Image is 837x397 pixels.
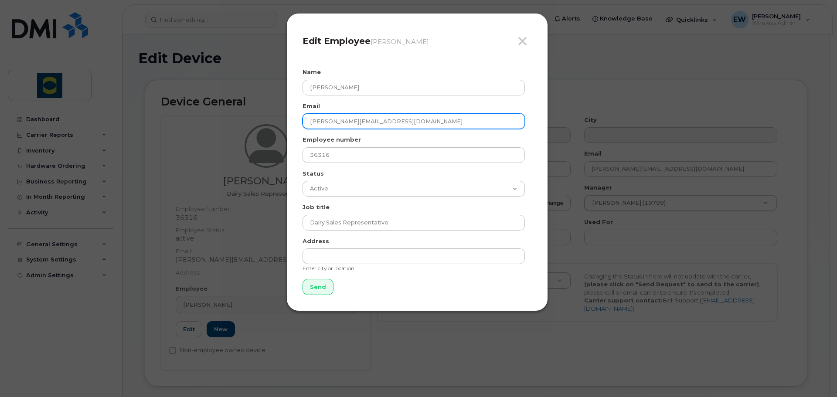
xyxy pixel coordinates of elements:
[303,237,329,245] label: Address
[303,136,361,144] label: Employee number
[303,36,532,46] h4: Edit Employee
[303,203,330,211] label: Job title
[303,170,324,178] label: Status
[371,37,429,46] small: [PERSON_NAME]
[303,279,333,295] input: Send
[303,68,321,76] label: Name
[303,102,320,110] label: Email
[303,265,354,271] small: Enter city or location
